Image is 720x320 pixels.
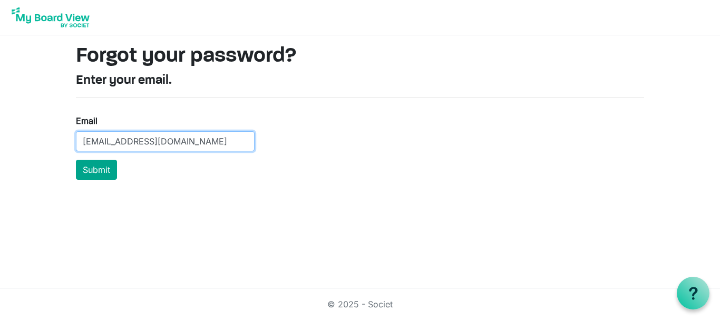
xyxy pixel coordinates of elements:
label: Email [76,114,98,127]
h4: Enter your email. [76,73,644,89]
button: Submit [76,160,117,180]
h1: Forgot your password? [76,44,644,69]
a: © 2025 - Societ [327,299,393,309]
img: My Board View Logo [8,4,93,31]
